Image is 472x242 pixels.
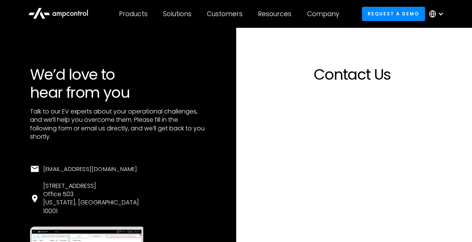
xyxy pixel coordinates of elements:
div: Resources [258,10,291,18]
div: Solutions [163,10,192,18]
div: Customers [207,10,243,18]
div: [STREET_ADDRESS] Office 503 [US_STATE], [GEOGRAPHIC_DATA] 10001 [43,182,139,216]
div: Products [119,10,148,18]
img: email log [30,164,39,174]
div: Company [307,10,339,18]
h1: We’d love to hear from you [30,65,206,101]
div: Contact Us [255,65,450,83]
p: Talk to our EV experts about your operational challenges, and we’ll help you overcome them. Pleas... [30,107,206,141]
a: Request a demo [362,7,425,21]
a: [EMAIL_ADDRESS][DOMAIN_NAME] [43,165,184,173]
img: location logo [30,194,39,203]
